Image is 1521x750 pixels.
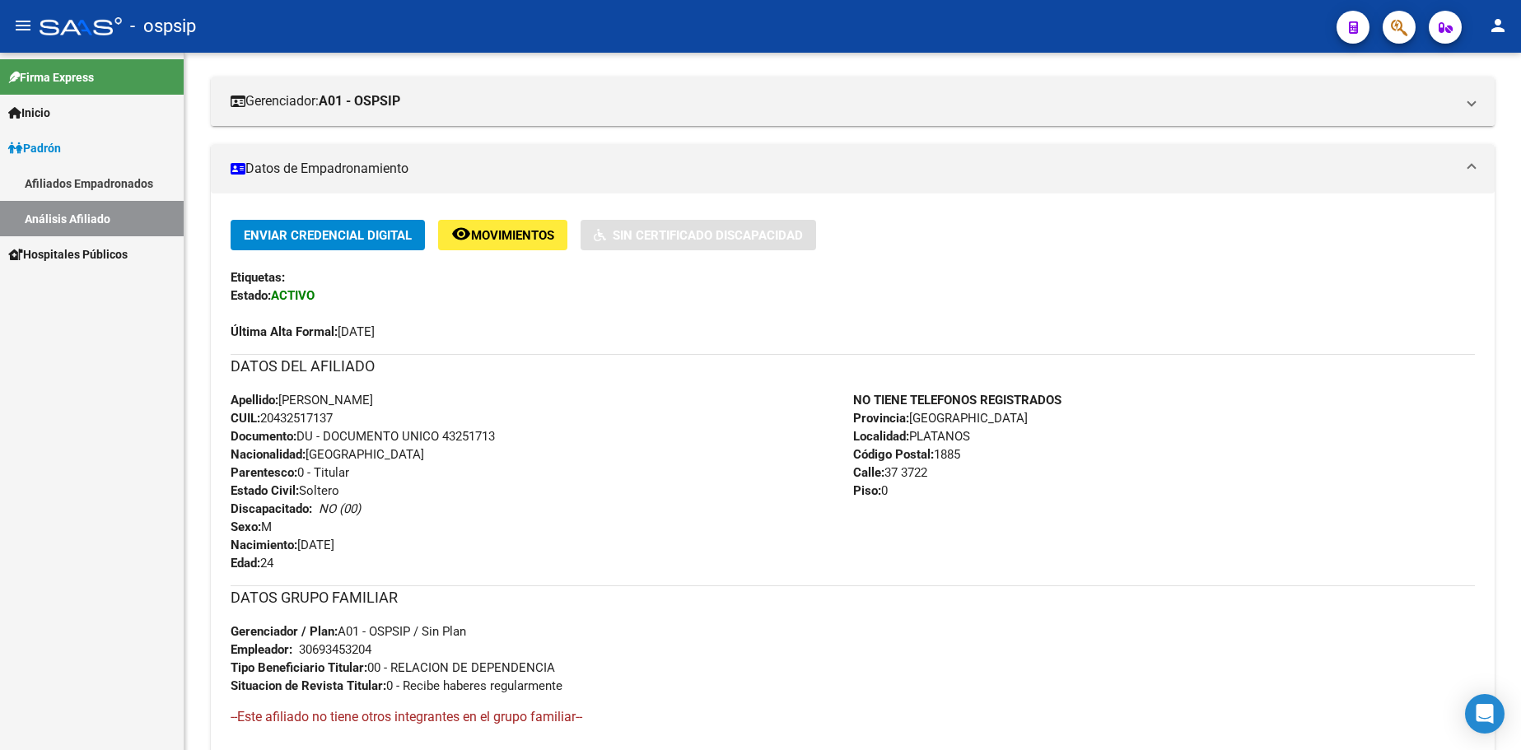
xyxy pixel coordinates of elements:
[319,92,400,110] strong: A01 - OSPSIP
[231,465,297,480] strong: Parentesco:
[211,77,1495,126] mat-expansion-panel-header: Gerenciador:A01 - OSPSIP
[8,245,128,263] span: Hospitales Públicos
[231,465,349,480] span: 0 - Titular
[231,393,278,408] strong: Apellido:
[853,411,1028,426] span: [GEOGRAPHIC_DATA]
[231,660,555,675] span: 00 - RELACION DE DEPENDENCIA
[231,324,375,339] span: [DATE]
[853,483,881,498] strong: Piso:
[231,519,261,534] strong: Sexo:
[1465,694,1505,734] div: Open Intercom Messenger
[451,224,471,244] mat-icon: remove_red_eye
[231,483,299,498] strong: Estado Civil:
[853,465,884,480] strong: Calle:
[231,708,1475,726] h4: --Este afiliado no tiene otros integrantes en el grupo familiar--
[1488,16,1508,35] mat-icon: person
[231,624,466,639] span: A01 - OSPSIP / Sin Plan
[211,144,1495,193] mat-expansion-panel-header: Datos de Empadronamiento
[231,92,1455,110] mat-panel-title: Gerenciador:
[231,447,424,462] span: [GEOGRAPHIC_DATA]
[853,411,909,426] strong: Provincia:
[853,429,970,444] span: PLATANOS
[231,429,296,444] strong: Documento:
[231,519,272,534] span: M
[8,104,50,122] span: Inicio
[581,220,816,250] button: Sin Certificado Discapacidad
[613,228,803,243] span: Sin Certificado Discapacidad
[231,483,339,498] span: Soltero
[244,228,412,243] span: Enviar Credencial Digital
[853,465,927,480] span: 37 3722
[8,68,94,86] span: Firma Express
[231,678,386,693] strong: Situacion de Revista Titular:
[231,556,273,571] span: 24
[8,139,61,157] span: Padrón
[231,270,285,285] strong: Etiquetas:
[231,393,373,408] span: [PERSON_NAME]
[299,641,371,659] div: 30693453204
[231,538,297,552] strong: Nacimiento:
[231,411,260,426] strong: CUIL:
[231,429,495,444] span: DU - DOCUMENTO UNICO 43251713
[231,160,1455,178] mat-panel-title: Datos de Empadronamiento
[319,501,361,516] i: NO (00)
[231,411,333,426] span: 20432517137
[231,678,562,693] span: 0 - Recibe haberes regularmente
[231,220,425,250] button: Enviar Credencial Digital
[438,220,567,250] button: Movimientos
[231,288,271,303] strong: Estado:
[231,538,334,552] span: [DATE]
[853,447,934,462] strong: Código Postal:
[231,586,1475,609] h3: DATOS GRUPO FAMILIAR
[853,393,1061,408] strong: NO TIENE TELEFONOS REGISTRADOS
[231,556,260,571] strong: Edad:
[231,501,312,516] strong: Discapacitado:
[853,447,960,462] span: 1885
[231,624,338,639] strong: Gerenciador / Plan:
[231,447,306,462] strong: Nacionalidad:
[231,324,338,339] strong: Última Alta Formal:
[13,16,33,35] mat-icon: menu
[231,642,292,657] strong: Empleador:
[471,228,554,243] span: Movimientos
[231,355,1475,378] h3: DATOS DEL AFILIADO
[853,429,909,444] strong: Localidad:
[271,288,315,303] strong: ACTIVO
[231,660,367,675] strong: Tipo Beneficiario Titular:
[853,483,888,498] span: 0
[130,8,196,44] span: - ospsip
